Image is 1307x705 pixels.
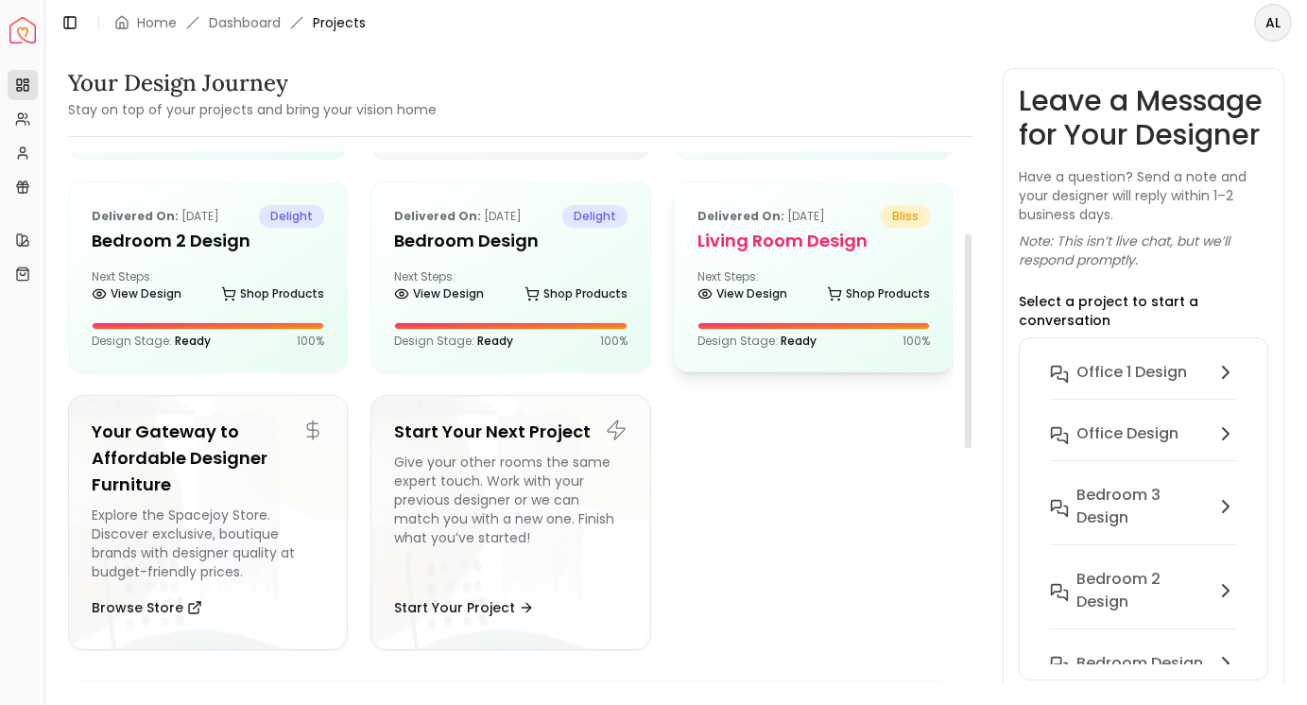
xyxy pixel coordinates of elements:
[697,228,930,254] h5: Living Room Design
[1035,560,1252,645] button: Bedroom 2 Design
[1076,652,1203,675] h6: Bedroom Design
[394,228,627,254] h5: Bedroom Design
[297,334,324,349] p: 100 %
[394,419,627,445] h5: Start Your Next Project
[114,13,366,32] nav: breadcrumb
[394,281,484,307] a: View Design
[600,334,628,349] p: 100 %
[1076,422,1178,445] h6: Office Design
[1019,167,1268,224] p: Have a question? Send a note and your designer will reply within 1–2 business days.
[209,13,281,32] a: Dashboard
[9,17,36,43] img: Spacejoy Logo
[697,281,787,307] a: View Design
[92,269,324,307] div: Next Steps:
[221,281,324,307] a: Shop Products
[697,205,825,228] p: [DATE]
[137,13,177,32] a: Home
[92,228,324,254] h5: Bedroom 2 Design
[1035,415,1252,476] button: Office Design
[903,334,930,349] p: 100 %
[394,334,513,349] p: Design Stage:
[697,334,817,349] p: Design Stage:
[92,334,211,349] p: Design Stage:
[1076,484,1207,529] h6: Bedroom 3 Design
[1256,6,1290,40] span: AL
[92,506,324,581] div: Explore the Spacejoy Store. Discover exclusive, boutique brands with designer quality at budget-f...
[370,395,650,650] a: Start Your Next ProjectGive your other rooms the same expert touch. Work with your previous desig...
[92,281,181,307] a: View Design
[175,333,211,349] span: Ready
[1076,568,1207,613] h6: Bedroom 2 Design
[1035,476,1252,560] button: Bedroom 3 Design
[881,205,930,228] span: bliss
[394,589,534,627] button: Start Your Project
[1019,292,1268,330] p: Select a project to start a conversation
[697,269,930,307] div: Next Steps:
[1035,353,1252,415] button: Office 1 Design
[1076,361,1187,384] h6: Office 1 Design
[92,208,179,224] b: Delivered on:
[92,205,219,228] p: [DATE]
[394,453,627,581] div: Give your other rooms the same expert touch. Work with your previous designer or we can match you...
[697,208,784,224] b: Delivered on:
[9,17,36,43] a: Spacejoy
[92,589,202,627] button: Browse Store
[259,205,324,228] span: delight
[1019,232,1268,269] p: Note: This isn’t live chat, but we’ll respond promptly.
[68,395,348,650] a: Your Gateway to Affordable Designer FurnitureExplore the Spacejoy Store. Discover exclusive, bout...
[68,68,437,98] h3: Your Design Journey
[394,269,627,307] div: Next Steps:
[92,419,324,498] h5: Your Gateway to Affordable Designer Furniture
[525,281,628,307] a: Shop Products
[313,13,366,32] span: Projects
[1254,4,1292,42] button: AL
[68,100,437,119] small: Stay on top of your projects and bring your vision home
[827,281,930,307] a: Shop Products
[562,205,628,228] span: delight
[394,208,481,224] b: Delivered on:
[1019,84,1268,152] h3: Leave a Message for Your Designer
[394,205,522,228] p: [DATE]
[781,333,817,349] span: Ready
[477,333,513,349] span: Ready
